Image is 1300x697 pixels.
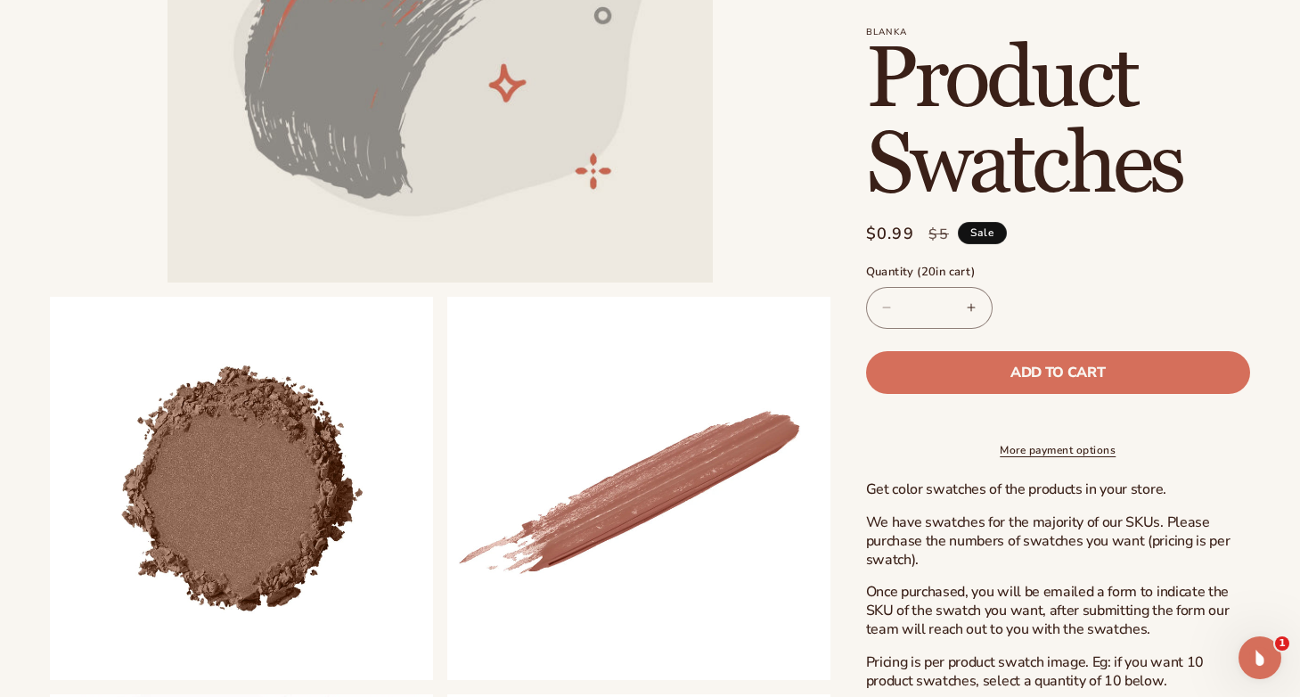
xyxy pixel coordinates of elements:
[866,37,1250,209] h1: Product Swatches
[866,351,1250,394] button: Add to cart
[958,222,1007,244] span: Sale
[866,653,1250,691] p: Pricing is per product swatch image. Eg: if you want 10 product swatches, select a quantity of 10...
[1239,636,1281,679] iframe: Intercom live chat
[866,222,915,246] span: $0.99
[921,264,936,280] span: 20
[1010,365,1105,380] span: Add to cart
[866,264,1250,282] label: Quantity
[928,224,949,245] s: $5
[917,264,975,280] span: ( in cart)
[866,513,1250,569] p: We have swatches for the majority of our SKUs. Please purchase the numbers of swatches you want (...
[866,480,1250,499] p: Get color swatches of the products in your store.
[1275,636,1289,651] span: 1
[866,27,1250,37] p: Blanka
[866,583,1250,638] p: Once purchased, you will be emailed a form to indicate the SKU of the swatch you want, after subm...
[866,442,1250,458] a: More payment options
